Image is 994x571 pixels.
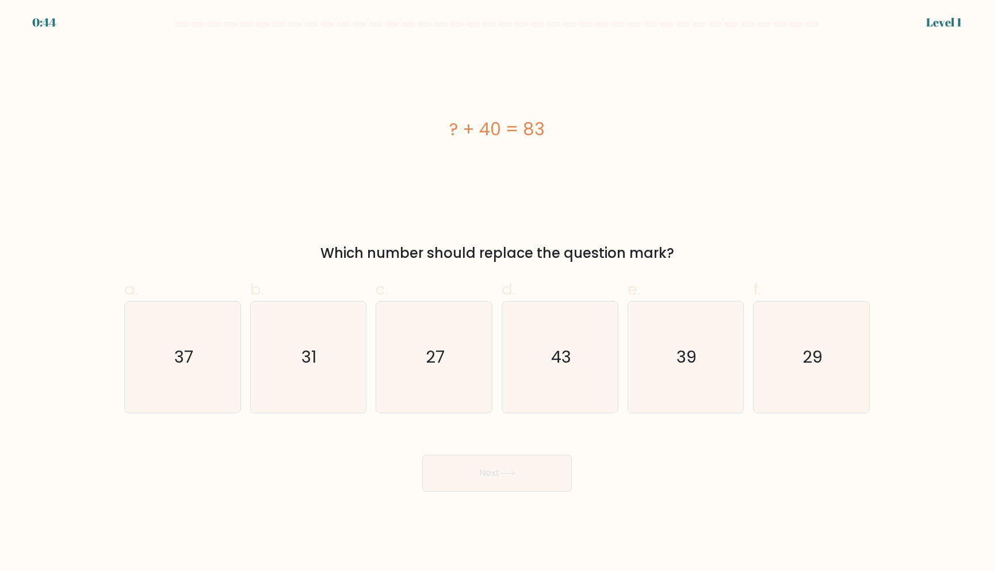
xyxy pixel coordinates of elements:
text: 27 [426,345,445,368]
span: f. [753,278,761,300]
div: Level 1 [926,14,962,31]
span: b. [250,278,264,300]
div: ? + 40 = 83 [124,116,870,142]
text: 29 [802,345,823,368]
span: d. [502,278,515,300]
text: 43 [551,345,571,368]
span: e. [628,278,640,300]
text: 37 [174,345,193,368]
span: c. [376,278,388,300]
button: Next [422,455,572,492]
div: 0:44 [32,14,56,31]
text: 39 [676,345,697,368]
text: 31 [302,345,317,368]
div: Which number should replace the question mark? [131,243,863,264]
span: a. [124,278,138,300]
